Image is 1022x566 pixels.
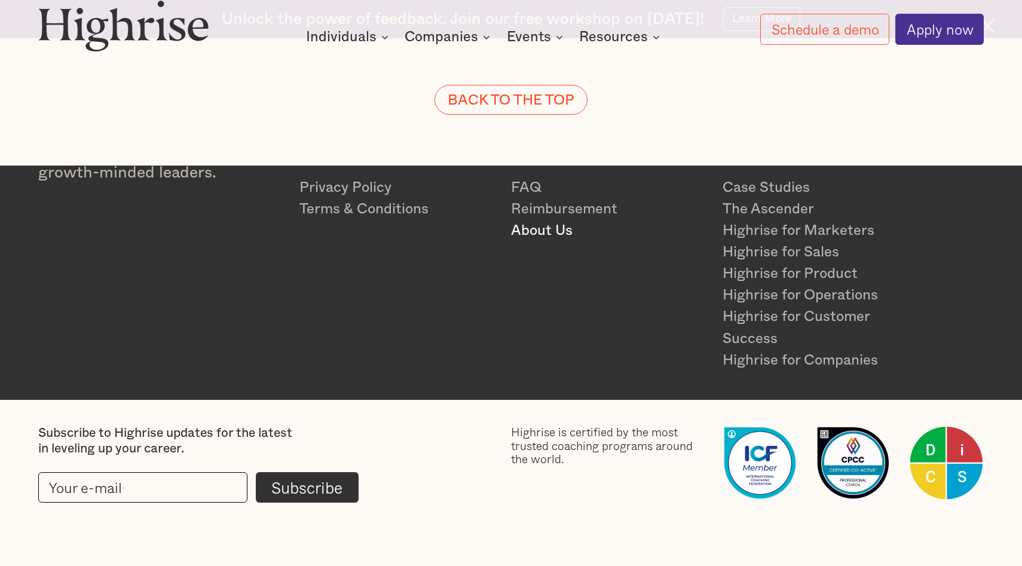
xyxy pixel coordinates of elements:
a: FAQ [511,177,707,198]
div: Companies [405,30,494,44]
a: Privacy Policy [299,177,495,198]
a: Highrise for Customer Success [723,306,919,349]
a: Case Studies [723,177,919,198]
a: Apply now [895,14,984,45]
a: Highrise for Product [723,263,919,284]
div: Events [507,30,551,44]
a: The Ascender [723,198,919,220]
div: Subscribe to Highrise updates for the latest in leveling up your career. [38,426,294,456]
div: Individuals [306,30,392,44]
a: Highrise for Companies [723,350,919,371]
div: Individuals [306,30,377,44]
a: Reimbursement [511,198,707,220]
a: About Us [511,220,707,241]
input: Your e-mail [38,472,247,503]
a: BACK TO THE TOP [434,85,588,115]
input: Subscribe [256,472,359,503]
div: Companies [405,30,478,44]
a: Highrise for Marketers [723,220,919,241]
div: Resources [579,30,648,44]
form: current-footer-subscribe-form [38,472,359,503]
a: Terms & Conditions [299,198,495,220]
a: Highrise for Operations [723,284,919,306]
a: Highrise for Sales [723,241,919,263]
div: Resources [579,30,663,44]
a: Schedule a demo [760,14,889,45]
div: Highrise is certified by the most trusted coaching programs around the world. [511,426,707,466]
div: Events [507,30,567,44]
